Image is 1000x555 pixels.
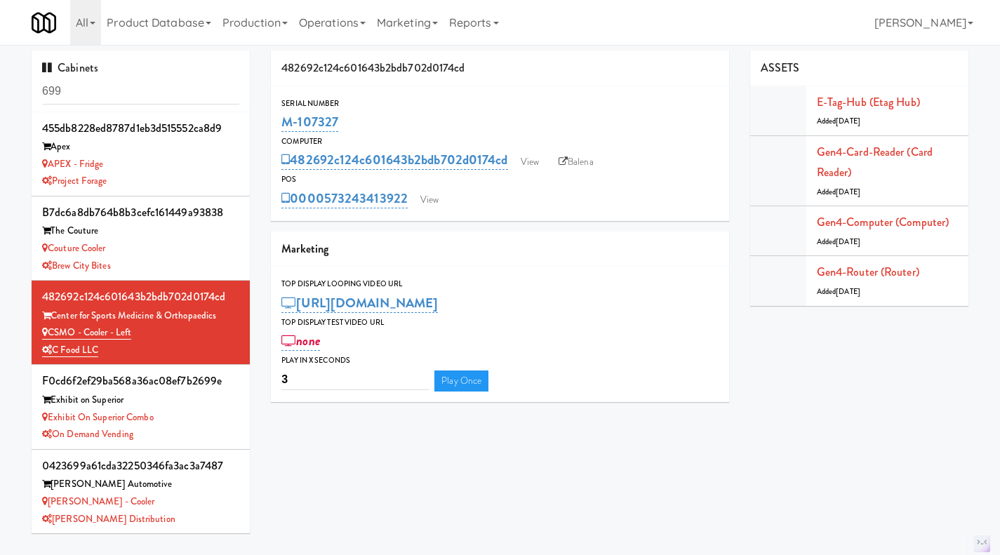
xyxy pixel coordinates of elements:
a: APEX - Fridge [42,157,103,170]
a: none [281,331,320,351]
span: [DATE] [836,116,860,126]
div: Top Display Looping Video Url [281,277,719,291]
div: Apex [42,138,239,156]
li: 455db8228ed8787d1eb3d515552ca8d9Apex APEX - FridgeProject Forage [32,112,250,196]
a: [PERSON_NAME] - Cooler [42,495,154,508]
div: 482692c124c601643b2bdb702d0174cd [271,51,729,86]
span: Marketing [281,241,328,257]
li: f0cd6f2ef29ba568a36ac08ef7b2699eExhibit on Superior Exhibit on Superior ComboOn Demand Vending [32,365,250,449]
span: [DATE] [836,187,860,197]
span: Cabinets [42,60,98,76]
div: 0423699a61cda32250346fa3ac3a7487 [42,455,239,476]
span: [DATE] [836,286,860,297]
div: Center for Sports Medicine & Orthopaedics [42,307,239,325]
li: b7dc6a8db764b8b3cefc161449a93838The Couture Couture CoolerBrew City Bites [32,196,250,281]
div: 482692c124c601643b2bdb702d0174cd [42,286,239,307]
a: C Food LLC [42,343,98,357]
a: On Demand Vending [42,427,133,441]
div: Exhibit on Superior [42,392,239,409]
div: Top Display Test Video Url [281,316,719,330]
span: Added [817,286,860,297]
a: 482692c124c601643b2bdb702d0174cd [281,150,507,170]
span: Added [817,236,860,247]
span: Added [817,116,860,126]
div: b7dc6a8db764b8b3cefc161449a93838 [42,202,239,223]
span: ASSETS [761,60,800,76]
a: [PERSON_NAME] Distribution [42,512,175,526]
div: Serial Number [281,97,719,111]
div: The Couture [42,222,239,240]
img: Micromart [32,11,56,35]
a: E-tag-hub (Etag Hub) [817,94,920,110]
div: Play in X seconds [281,354,719,368]
a: View [514,152,546,173]
a: Project Forage [42,174,107,187]
div: f0cd6f2ef29ba568a36ac08ef7b2699e [42,370,239,392]
li: 482692c124c601643b2bdb702d0174cdCenter for Sports Medicine & Orthopaedics CSMO - Cooler - LeftC F... [32,281,250,365]
a: Gen4-card-reader (Card Reader) [817,144,933,181]
a: Couture Cooler [42,241,106,255]
span: Added [817,187,860,197]
div: POS [281,173,719,187]
div: [PERSON_NAME] Automotive [42,476,239,493]
input: Search cabinets [42,79,239,105]
a: 0000573243413922 [281,189,408,208]
a: Brew City Bites [42,259,111,272]
a: Gen4-computer (Computer) [817,214,949,230]
a: Balena [552,152,601,173]
a: Exhibit on Superior Combo [42,410,154,424]
a: M-107327 [281,112,338,132]
a: Play Once [434,370,488,392]
li: 0423699a61cda32250346fa3ac3a7487[PERSON_NAME] Automotive [PERSON_NAME] - Cooler[PERSON_NAME] Dist... [32,450,250,534]
a: [URL][DOMAIN_NAME] [281,293,438,313]
div: Computer [281,135,719,149]
a: Gen4-router (Router) [817,264,919,280]
a: CSMO - Cooler - Left [42,326,131,340]
span: [DATE] [836,236,860,247]
div: 455db8228ed8787d1eb3d515552ca8d9 [42,118,239,139]
a: View [413,189,446,210]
